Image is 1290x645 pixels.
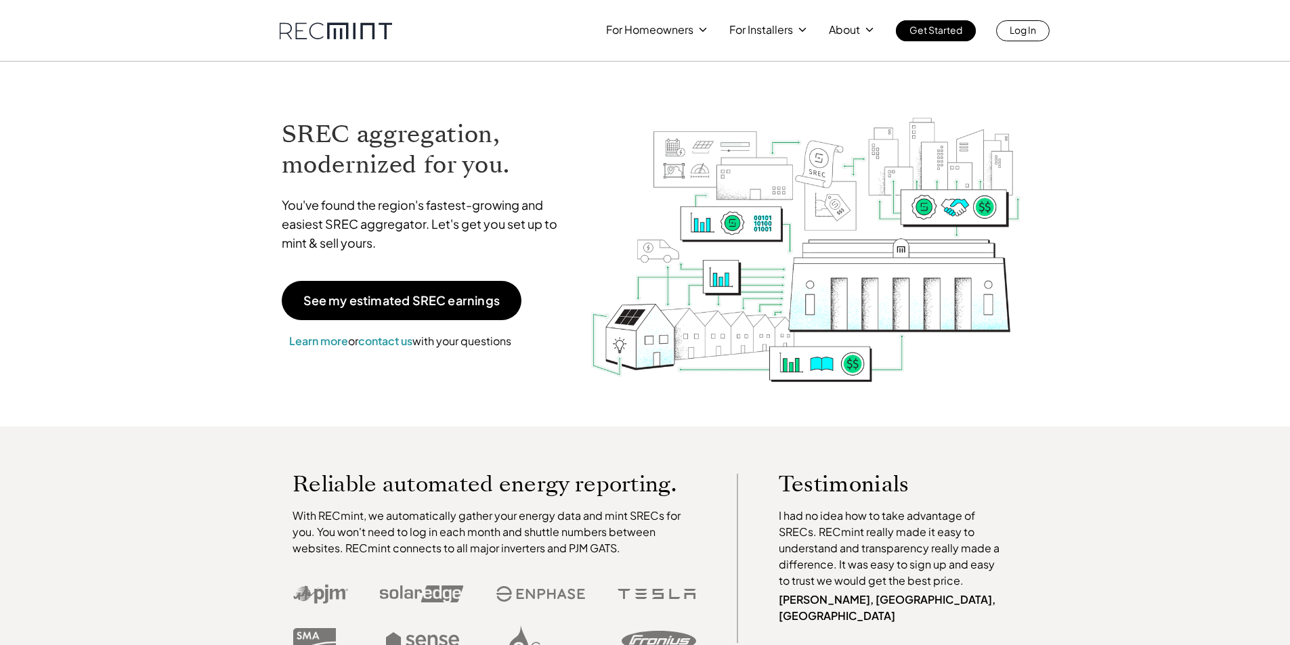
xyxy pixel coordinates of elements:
p: For Installers [729,20,793,39]
a: See my estimated SREC earnings [282,281,521,320]
p: Reliable automated energy reporting. [293,474,696,494]
p: With RECmint, we automatically gather your energy data and mint SRECs for you. You won't need to ... [293,508,696,556]
p: Log In [1010,20,1036,39]
img: RECmint value cycle [590,82,1022,386]
a: Get Started [896,20,976,41]
h1: SREC aggregation, modernized for you. [282,119,570,180]
p: For Homeowners [606,20,693,39]
a: Log In [996,20,1050,41]
p: Get Started [909,20,962,39]
p: I had no idea how to take advantage of SRECs. RECmint really made it easy to understand and trans... [779,508,1006,589]
p: Testimonials [779,474,981,494]
a: contact us [358,334,412,348]
p: About [829,20,860,39]
a: Learn more [289,334,348,348]
p: [PERSON_NAME], [GEOGRAPHIC_DATA], [GEOGRAPHIC_DATA] [779,592,1006,624]
p: See my estimated SREC earnings [303,294,500,307]
p: You've found the region's fastest-growing and easiest SREC aggregator. Let's get you set up to mi... [282,196,570,252]
p: or with your questions [282,332,519,350]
